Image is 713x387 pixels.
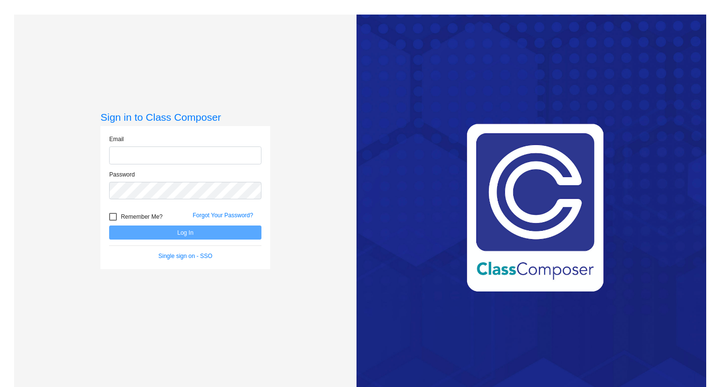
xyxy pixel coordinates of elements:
span: Remember Me? [121,211,162,223]
a: Single sign on - SSO [159,253,212,259]
h3: Sign in to Class Composer [100,111,270,123]
label: Email [109,135,124,144]
button: Log In [109,226,261,240]
label: Password [109,170,135,179]
a: Forgot Your Password? [193,212,253,219]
